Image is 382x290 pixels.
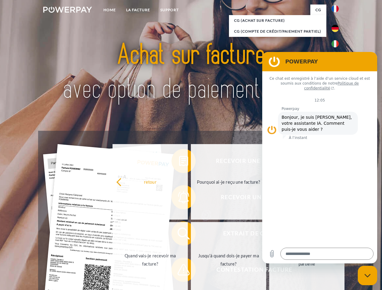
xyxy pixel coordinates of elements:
img: de [331,25,339,32]
img: it [331,40,339,47]
a: Home [98,5,121,15]
a: CG (Compte de crédit/paiement partiel) [229,26,326,37]
img: fr [331,5,339,12]
div: retour [116,178,184,186]
a: LA FACTURE [121,5,155,15]
div: Jusqu'à quand dois-je payer ma facture? [194,252,263,268]
img: logo-powerpay-white.svg [43,7,92,13]
img: title-powerpay_fr.svg [58,29,324,116]
div: Quand vais-je recevoir ma facture? [116,252,184,268]
div: Pourquoi ai-je reçu une facture? [194,178,263,186]
a: Support [155,5,184,15]
iframe: Bouton de lancement de la fenêtre de messagerie, conversation en cours [358,266,377,285]
a: CG (achat sur facture) [229,15,326,26]
a: CG [310,5,326,15]
iframe: Fenêtre de messagerie [262,52,377,263]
